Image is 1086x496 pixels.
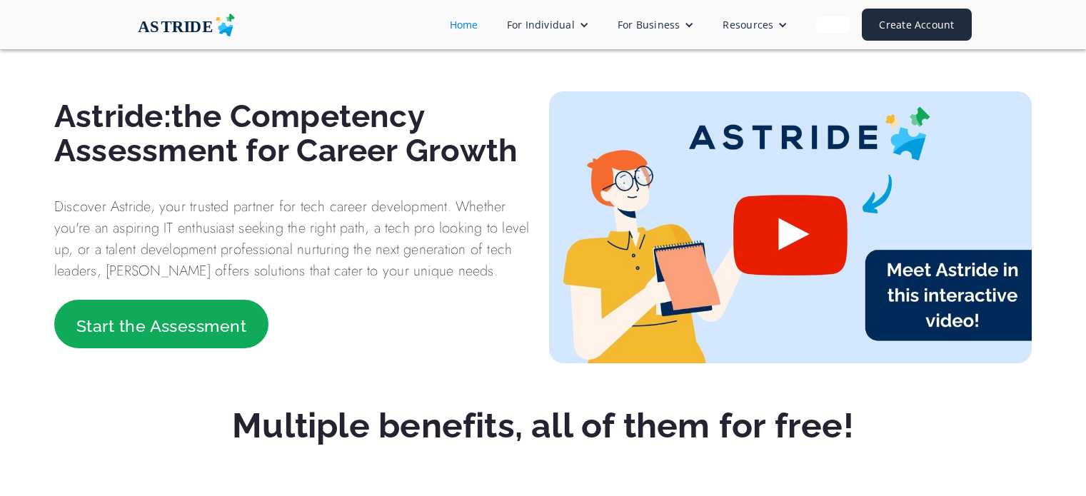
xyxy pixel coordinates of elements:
[708,11,802,38] div: Resources
[723,17,773,32] div: Resources
[54,300,268,348] a: Start the Assessment
[54,196,537,282] p: Discover Astride, your trusted partner for tech career development. Whether you're an aspiring IT...
[549,91,1032,363] img: Video introduction of Astride.
[549,91,1032,363] a: open lightbox
[862,9,971,41] a: Create Account
[507,17,575,32] div: For Individual
[29,371,1057,447] h2: Multiple benefits, all of them for free!
[493,11,603,38] div: For Individual
[603,11,709,38] div: For Business
[618,17,680,32] div: For Business
[436,11,493,38] a: Home
[54,99,537,168] h1: Astride:the Competency Assessment for Career Growth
